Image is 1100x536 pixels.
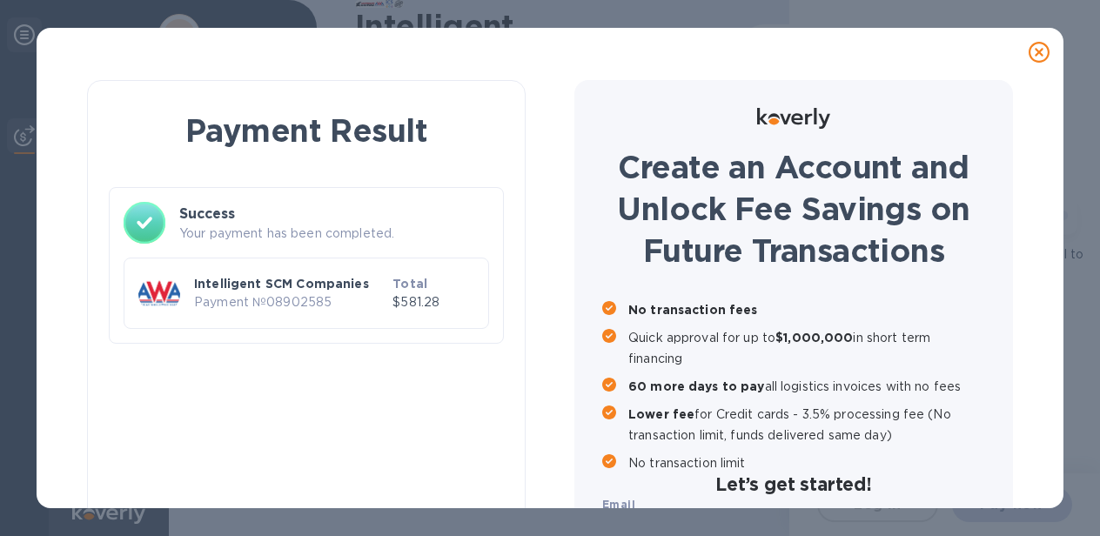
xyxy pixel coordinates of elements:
[757,108,830,129] img: Logo
[628,407,694,421] b: Lower fee
[628,303,758,317] b: No transaction fees
[116,109,497,152] h1: Payment Result
[392,293,474,312] p: $581.28
[602,146,985,271] h1: Create an Account and Unlock Fee Savings on Future Transactions
[194,275,386,292] p: Intelligent SCM Companies
[179,204,489,224] h3: Success
[179,224,489,243] p: Your payment has been completed.
[628,379,765,393] b: 60 more days to pay
[628,376,985,397] p: all logistics invoices with no fees
[628,404,985,446] p: for Credit cards - 3.5% processing fee (No transaction limit, funds delivered same day)
[775,331,853,345] b: $1,000,000
[628,327,985,369] p: Quick approval for up to in short term financing
[602,498,635,511] b: Email
[194,293,386,312] p: Payment № 08902585
[392,277,427,291] b: Total
[602,473,985,495] h2: Let’s get started!
[628,452,985,473] p: No transaction limit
